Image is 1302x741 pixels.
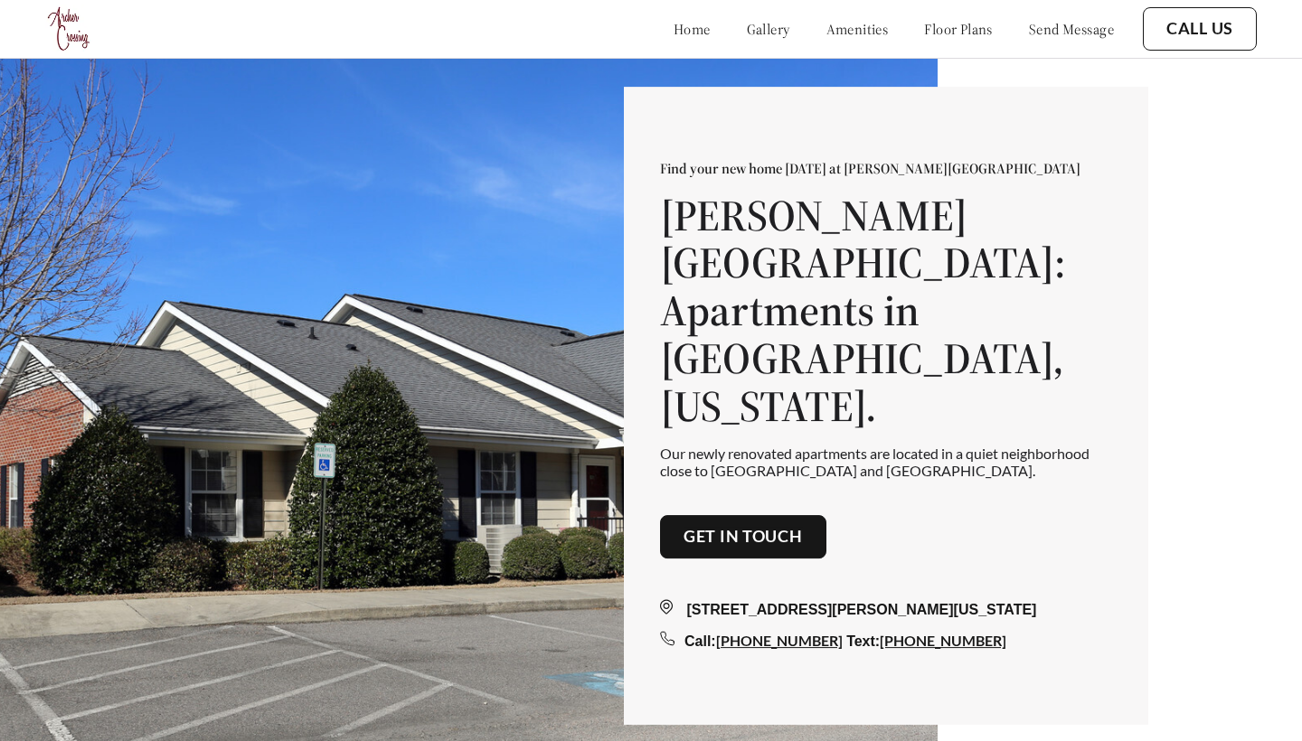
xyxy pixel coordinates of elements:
p: Find your new home [DATE] at [PERSON_NAME][GEOGRAPHIC_DATA] [660,159,1112,177]
a: Get in touch [684,527,803,547]
h1: [PERSON_NAME][GEOGRAPHIC_DATA]: Apartments in [GEOGRAPHIC_DATA], [US_STATE]. [660,192,1112,430]
div: [STREET_ADDRESS][PERSON_NAME][US_STATE] [660,599,1112,621]
img: Company logo [45,5,94,53]
a: [PHONE_NUMBER] [716,632,843,649]
button: Get in touch [660,515,826,558]
span: Text: [846,633,880,649]
a: gallery [747,20,790,38]
button: Call Us [1143,7,1257,51]
a: home [674,20,711,38]
a: amenities [826,20,889,38]
p: Our newly renovated apartments are located in a quiet neighborhood close to [GEOGRAPHIC_DATA] and... [660,445,1112,479]
a: floor plans [924,20,993,38]
a: [PHONE_NUMBER] [880,632,1006,649]
a: Call Us [1166,19,1233,39]
a: send message [1029,20,1114,38]
span: Call: [684,633,716,649]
